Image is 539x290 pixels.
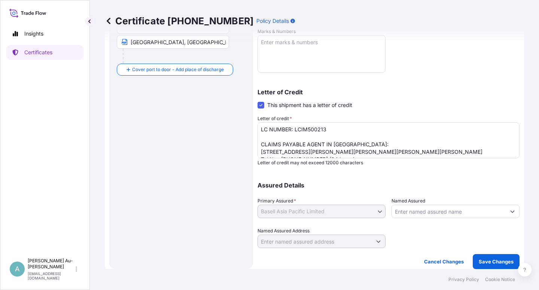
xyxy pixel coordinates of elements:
textarea: LC NUMBER: LCIM500213 CLAIMS PAYABLE AGENT IN [GEOGRAPHIC_DATA]: [STREET_ADDRESS][PERSON_NAME][PE... [258,122,520,158]
span: Primary Assured [258,197,296,205]
a: Certificates [6,45,83,60]
button: Show suggestions [372,235,385,248]
span: Cover port to door - Add place of discharge [132,66,224,73]
span: Basell Asia Pacific Limited [261,208,325,215]
button: Cover port to door - Add place of discharge [117,64,233,76]
button: Basell Asia Pacific Limited [258,205,386,218]
a: Privacy Policy [448,277,479,283]
p: Certificates [24,49,52,56]
p: [PERSON_NAME] Au-[PERSON_NAME] [28,258,74,270]
p: Letter of Credit [258,89,520,95]
span: This shipment has a letter of credit [267,101,352,109]
button: Cancel Changes [418,254,470,269]
p: Letter of credit may not exceed 12000 characters [258,160,520,166]
button: Save Changes [473,254,520,269]
label: Letter of credit [258,115,292,122]
label: Named Assured Address [258,227,310,235]
input: Text to appear on certificate [117,35,229,49]
p: Insights [24,30,43,37]
p: Save Changes [479,258,514,265]
input: Assured Name [392,205,506,218]
a: Cookie Notice [485,277,515,283]
span: A [15,265,19,273]
p: [EMAIL_ADDRESS][DOMAIN_NAME] [28,271,74,280]
button: Show suggestions [506,205,519,218]
p: Assured Details [258,182,520,188]
p: Certificate [PHONE_NUMBER] [105,15,253,27]
p: Cancel Changes [424,258,464,265]
input: Named Assured Address [258,235,372,248]
p: Policy Details [256,17,289,25]
a: Insights [6,26,83,41]
label: Named Assured [392,197,425,205]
